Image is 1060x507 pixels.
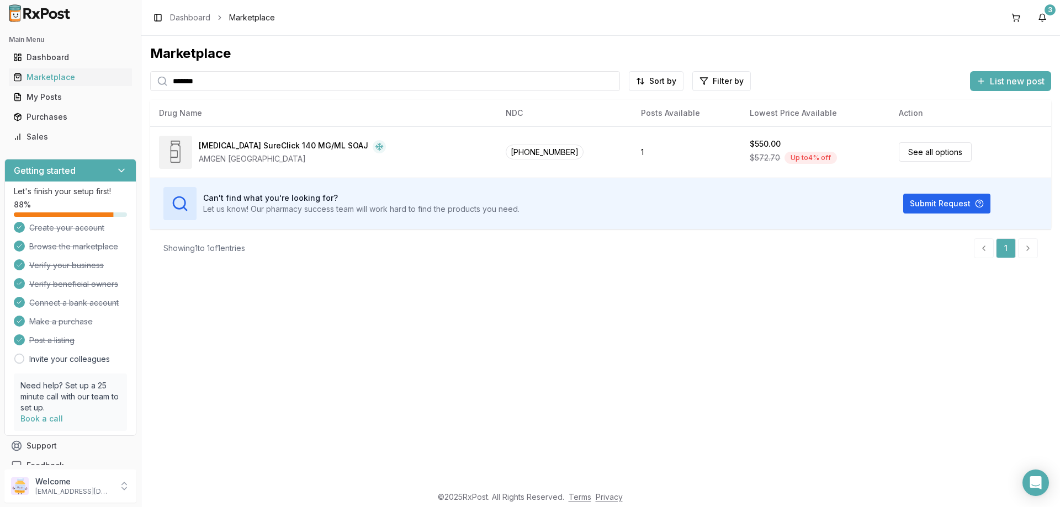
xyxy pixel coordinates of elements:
[9,107,132,127] a: Purchases
[4,128,136,146] button: Sales
[199,153,386,164] div: AMGEN [GEOGRAPHIC_DATA]
[26,460,64,471] span: Feedback
[4,456,136,476] button: Feedback
[29,354,110,365] a: Invite your colleagues
[29,297,119,308] span: Connect a bank account
[29,316,93,327] span: Make a purchase
[9,87,132,107] a: My Posts
[13,131,128,142] div: Sales
[159,136,192,169] img: Repatha SureClick 140 MG/ML SOAJ
[163,243,245,254] div: Showing 1 to 1 of 1 entries
[14,164,76,177] h3: Getting started
[692,71,751,91] button: Filter by
[569,492,591,501] a: Terms
[1045,4,1056,15] div: 3
[29,279,118,290] span: Verify beneficial owners
[497,100,632,126] th: NDC
[35,476,112,487] p: Welcome
[750,138,781,150] div: $550.00
[11,477,29,495] img: User avatar
[9,35,132,44] h2: Main Menu
[4,108,136,126] button: Purchases
[170,12,210,23] a: Dashboard
[203,204,520,215] p: Let us know! Our pharmacy success team will work hard to find the products you need.
[29,241,118,252] span: Browse the marketplace
[785,152,837,164] div: Up to 4 % off
[632,100,741,126] th: Posts Available
[741,100,889,126] th: Lowest Price Available
[890,100,1051,126] th: Action
[9,67,132,87] a: Marketplace
[596,492,623,501] a: Privacy
[150,45,1051,62] div: Marketplace
[13,92,128,103] div: My Posts
[199,140,368,153] div: [MEDICAL_DATA] SureClick 140 MG/ML SOAJ
[29,260,104,271] span: Verify your business
[970,77,1051,88] a: List new post
[14,199,31,210] span: 88 %
[35,487,112,496] p: [EMAIL_ADDRESS][DOMAIN_NAME]
[506,145,584,159] span: [PHONE_NUMBER]
[20,380,120,413] p: Need help? Set up a 25 minute call with our team to set up.
[150,100,497,126] th: Drug Name
[4,4,75,22] img: RxPost Logo
[4,88,136,106] button: My Posts
[29,335,75,346] span: Post a listing
[903,194,990,214] button: Submit Request
[990,74,1045,88] span: List new post
[1022,469,1049,496] div: Open Intercom Messenger
[13,111,128,122] div: Purchases
[4,49,136,66] button: Dashboard
[649,76,676,87] span: Sort by
[750,152,780,163] span: $572.70
[713,76,744,87] span: Filter by
[1033,9,1051,26] button: 3
[974,238,1038,258] nav: pagination
[14,186,127,197] p: Let's finish your setup first!
[29,222,104,233] span: Create your account
[4,68,136,86] button: Marketplace
[20,414,63,423] a: Book a call
[170,12,275,23] nav: breadcrumb
[13,52,128,63] div: Dashboard
[9,47,132,67] a: Dashboard
[996,238,1016,258] a: 1
[203,193,520,204] h3: Can't find what you're looking for?
[899,142,972,162] a: See all options
[970,71,1051,91] button: List new post
[229,12,275,23] span: Marketplace
[629,71,683,91] button: Sort by
[9,127,132,147] a: Sales
[13,72,128,83] div: Marketplace
[632,126,741,178] td: 1
[4,436,136,456] button: Support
